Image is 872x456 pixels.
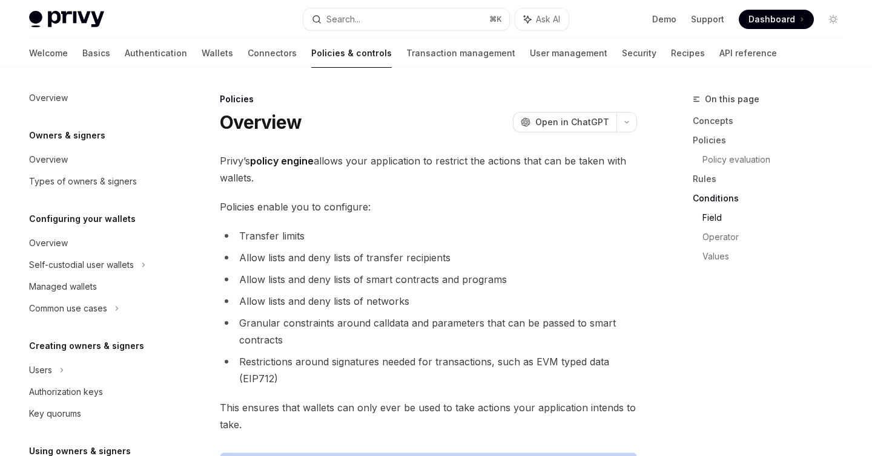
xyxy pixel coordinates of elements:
a: Support [691,13,724,25]
li: Restrictions around signatures needed for transactions, such as EVM typed data (EIP712) [220,353,637,387]
button: Open in ChatGPT [513,112,616,132]
a: Rules [693,169,853,189]
span: ⌘ K [489,15,502,24]
a: Operator [702,227,853,247]
a: Field [702,208,853,227]
button: Toggle dark mode [824,10,843,29]
strong: policy engine [250,155,314,167]
a: Transaction management [406,39,515,68]
button: Ask AI [515,8,569,30]
a: Wallets [202,39,233,68]
a: Basics [82,39,110,68]
a: Overview [19,232,174,254]
a: Policies [693,131,853,150]
a: Dashboard [739,10,814,29]
div: Search... [326,12,360,27]
div: Common use cases [29,301,107,316]
div: Users [29,363,52,377]
a: Types of owners & signers [19,171,174,192]
li: Granular constraints around calldata and parameters that can be passed to smart contracts [220,314,637,348]
button: Search...⌘K [303,8,509,30]
a: Welcome [29,39,68,68]
a: Policy evaluation [702,150,853,169]
li: Allow lists and deny lists of smart contracts and programs [220,271,637,288]
a: Connectors [248,39,297,68]
a: Overview [19,149,174,171]
span: On this page [705,92,759,106]
li: Transfer limits [220,227,637,244]
a: Recipes [671,39,705,68]
a: User management [530,39,607,68]
a: Concepts [693,111,853,131]
div: Self-custodial user wallets [29,258,134,272]
img: light logo [29,11,104,28]
span: Ask AI [536,13,560,25]
span: Dashboard [748,13,795,25]
a: Managed wallets [19,276,174,298]
span: Open in ChatGPT [535,116,609,128]
li: Allow lists and deny lists of transfer recipients [220,249,637,266]
h5: Owners & signers [29,128,105,143]
h5: Configuring your wallets [29,212,136,226]
a: Authorization keys [19,381,174,403]
a: Overview [19,87,174,109]
span: This ensures that wallets can only ever be used to take actions your application intends to take. [220,399,637,433]
div: Managed wallets [29,279,97,294]
div: Key quorums [29,406,81,421]
div: Types of owners & signers [29,174,137,189]
span: Policies enable you to configure: [220,198,637,215]
h5: Creating owners & signers [29,339,144,353]
a: Demo [652,13,676,25]
li: Allow lists and deny lists of networks [220,293,637,310]
a: Policies & controls [311,39,392,68]
a: API reference [719,39,777,68]
div: Overview [29,91,68,105]
div: Overview [29,152,68,167]
h1: Overview [220,111,302,133]
a: Key quorums [19,403,174,425]
div: Authorization keys [29,385,103,399]
div: Policies [220,93,637,105]
a: Security [622,39,656,68]
div: Overview [29,236,68,250]
span: Privy’s allows your application to restrict the actions that can be taken with wallets. [220,152,637,186]
a: Authentication [125,39,187,68]
a: Conditions [693,189,853,208]
a: Values [702,247,853,266]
